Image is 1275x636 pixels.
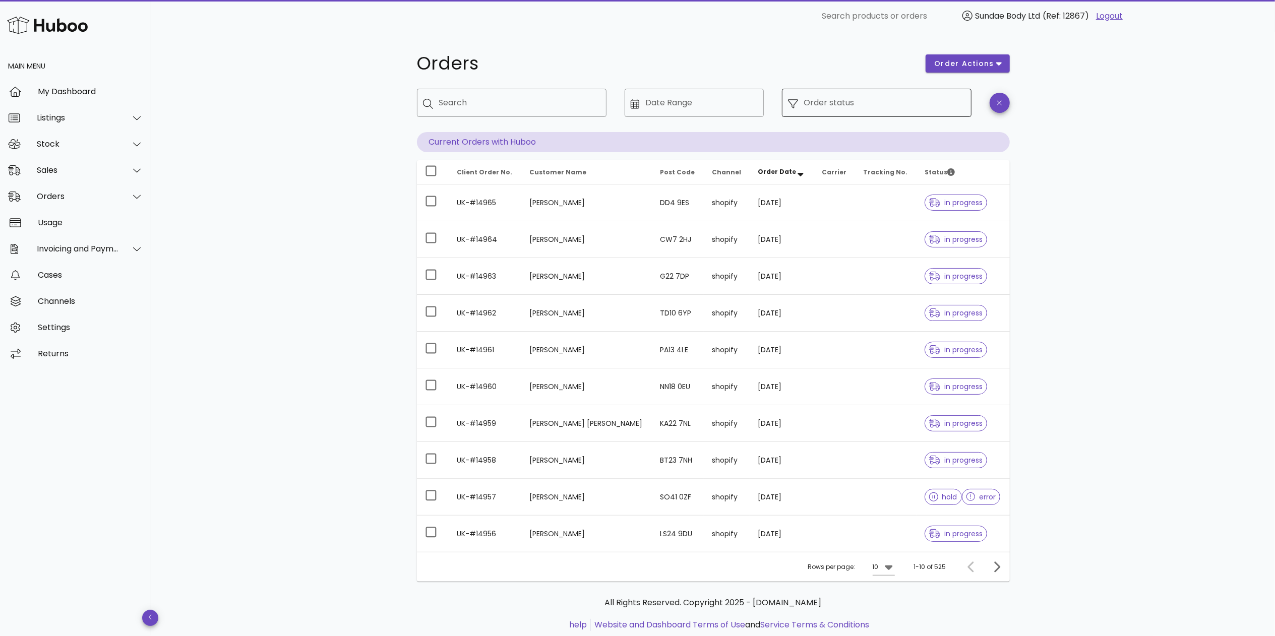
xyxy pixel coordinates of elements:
td: shopify [704,184,750,221]
div: 10Rows per page: [873,559,895,575]
span: Order Date [758,167,796,176]
div: My Dashboard [38,87,143,96]
td: UK-#14965 [449,184,522,221]
div: Rows per page: [808,552,895,582]
div: Settings [38,323,143,332]
td: [PERSON_NAME] [521,479,652,516]
td: [PERSON_NAME] [521,184,652,221]
td: BT23 7NH [652,442,704,479]
td: [DATE] [750,332,814,368]
td: [DATE] [750,295,814,332]
td: shopify [704,258,750,295]
span: Sundae Body Ltd [975,10,1040,22]
th: Status [917,160,1009,184]
button: Next page [988,558,1006,576]
div: Usage [38,218,143,227]
span: hold [929,493,957,500]
th: Channel [704,160,750,184]
td: shopify [704,368,750,405]
span: in progress [929,236,983,243]
td: [PERSON_NAME] [521,295,652,332]
li: and [591,619,869,631]
td: KA22 7NL [652,405,704,442]
span: in progress [929,530,983,537]
span: error [966,493,996,500]
span: in progress [929,420,983,427]
td: UK-#14961 [449,332,522,368]
div: Stock [37,139,119,149]
div: Orders [37,192,119,201]
td: [PERSON_NAME] [521,221,652,258]
span: Post Code [660,168,695,176]
td: DD4 9ES [652,184,704,221]
td: [DATE] [750,258,814,295]
td: shopify [704,332,750,368]
td: CW7 2HJ [652,221,704,258]
a: help [569,619,587,630]
span: Carrier [822,168,847,176]
td: shopify [704,405,750,442]
td: UK-#14960 [449,368,522,405]
td: TD10 6YP [652,295,704,332]
div: Listings [37,113,119,122]
td: [DATE] [750,479,814,516]
span: in progress [929,346,983,353]
td: [DATE] [750,442,814,479]
td: PA13 4LE [652,332,704,368]
td: UK-#14959 [449,405,522,442]
td: UK-#14964 [449,221,522,258]
a: Logout [1096,10,1123,22]
td: NN18 0EU [652,368,704,405]
p: All Rights Reserved. Copyright 2025 - [DOMAIN_NAME] [425,597,1002,609]
button: order actions [926,54,1009,73]
span: (Ref: 12867) [1043,10,1089,22]
div: Channels [38,296,143,306]
span: Customer Name [529,168,586,176]
span: in progress [929,457,983,464]
td: [DATE] [750,405,814,442]
td: [PERSON_NAME] [521,442,652,479]
th: Tracking No. [856,160,917,184]
span: Tracking No. [864,168,908,176]
div: 10 [873,562,879,571]
th: Customer Name [521,160,652,184]
td: shopify [704,295,750,332]
span: Client Order No. [457,168,513,176]
td: SO41 0ZF [652,479,704,516]
span: in progress [929,199,983,206]
td: UK-#14958 [449,442,522,479]
th: Client Order No. [449,160,522,184]
th: Carrier [814,160,856,184]
td: [DATE] [750,184,814,221]
td: [PERSON_NAME] [521,516,652,552]
td: UK-#14963 [449,258,522,295]
td: shopify [704,516,750,552]
span: Status [925,168,955,176]
div: Invoicing and Payments [37,244,119,253]
td: shopify [704,221,750,258]
img: Huboo Logo [7,14,88,36]
td: [PERSON_NAME] [521,368,652,405]
p: Current Orders with Huboo [417,132,1010,152]
td: UK-#14956 [449,516,522,552]
td: UK-#14962 [449,295,522,332]
span: in progress [929,273,983,280]
td: [DATE] [750,221,814,258]
div: Returns [38,349,143,358]
td: [PERSON_NAME] [521,332,652,368]
td: LS24 9DU [652,516,704,552]
div: Sales [37,165,119,175]
span: order actions [934,58,994,69]
a: Website and Dashboard Terms of Use [594,619,745,630]
span: in progress [929,383,983,390]
span: in progress [929,309,983,316]
td: shopify [704,479,750,516]
span: Channel [712,168,741,176]
a: Service Terms & Conditions [760,619,869,630]
th: Order Date: Sorted descending. Activate to remove sorting. [750,160,814,184]
td: UK-#14957 [449,479,522,516]
th: Post Code [652,160,704,184]
td: G22 7DP [652,258,704,295]
td: shopify [704,442,750,479]
td: [DATE] [750,516,814,552]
